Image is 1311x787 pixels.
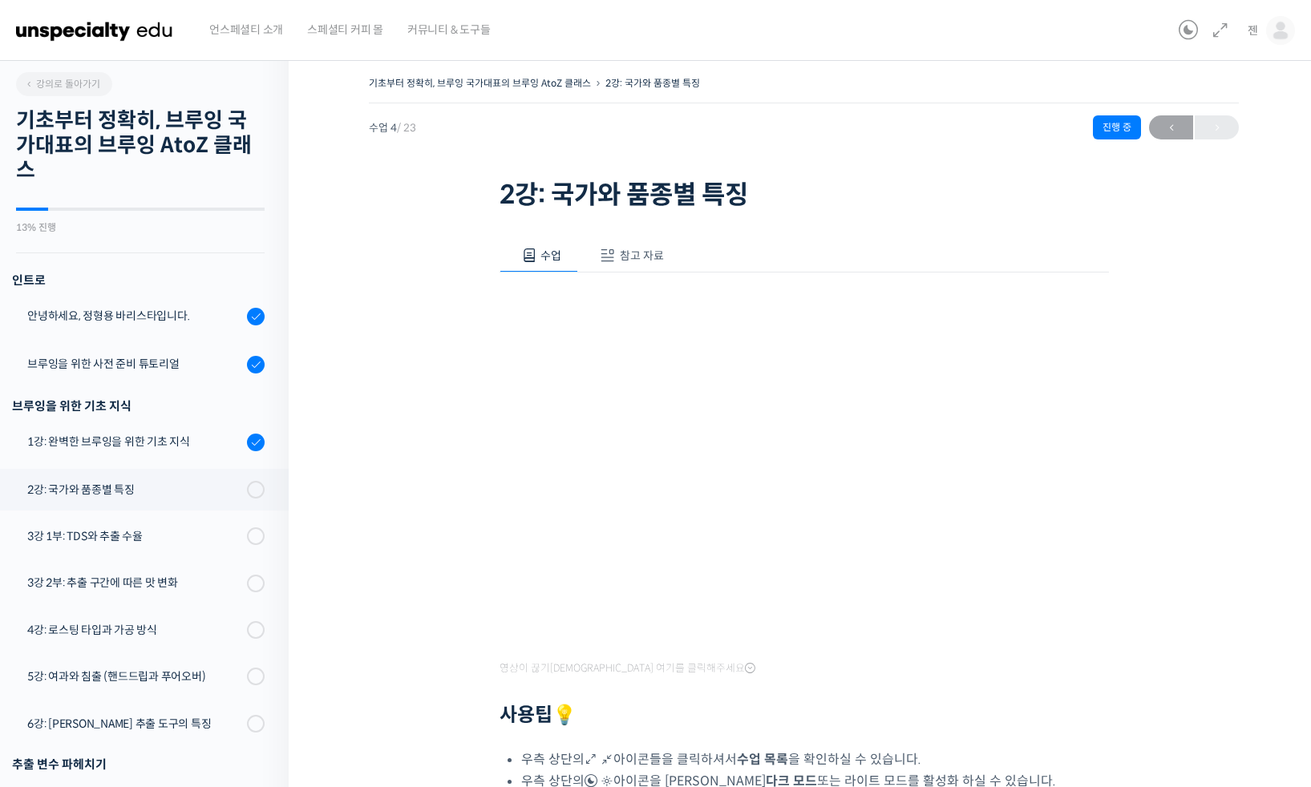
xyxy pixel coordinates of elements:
div: 진행 중 [1093,115,1141,139]
strong: 사용팁 [500,703,577,727]
a: 기초부터 정확히, 브루잉 국가대표의 브루잉 AtoZ 클래스 [369,77,591,89]
div: 브루잉을 위한 사전 준비 튜토리얼 [27,355,242,373]
span: 참고 자료 [620,248,664,263]
h1: 2강: 국가와 품종별 특징 [500,180,1109,210]
a: ←이전 [1149,115,1193,139]
span: ← [1149,117,1193,139]
div: 1강: 완벽한 브루잉을 위한 기초 지식 [27,433,242,450]
span: 수업 4 [369,123,416,133]
h3: 인트로 [12,269,265,291]
span: 젠 [1248,23,1258,38]
div: 추출 변수 파헤치기 [12,753,265,775]
span: 강의로 돌아가기 [24,78,100,90]
strong: 💡 [552,703,577,727]
a: 강의로 돌아가기 [16,72,112,96]
div: 13% 진행 [16,223,265,232]
div: 3강 1부: TDS와 추출 수율 [27,527,242,545]
span: / 23 [397,121,416,135]
div: 4강: 로스팅 타입과 가공 방식 [27,621,242,639]
b: 수업 목록 [737,751,788,768]
div: 안녕하세요, 정형용 바리스타입니다. [27,307,242,325]
a: 2강: 국가와 품종별 특징 [605,77,700,89]
div: 6강: [PERSON_NAME] 추출 도구의 특징 [27,715,242,733]
div: 3강 2부: 추출 구간에 따른 맛 변화 [27,574,242,591]
h2: 기초부터 정확히, 브루잉 국가대표의 브루잉 AtoZ 클래스 [16,108,265,184]
li: 우측 상단의 아이콘들을 클릭하셔서 을 확인하실 수 있습니다. [521,749,1109,770]
span: 영상이 끊기[DEMOGRAPHIC_DATA] 여기를 클릭해주세요 [500,662,755,675]
span: 수업 [540,248,561,263]
div: 2강: 국가와 품종별 특징 [27,481,242,498]
div: 5강: 여과와 침출 (핸드드립과 푸어오버) [27,668,242,685]
div: 브루잉을 위한 기초 지식 [12,395,265,417]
